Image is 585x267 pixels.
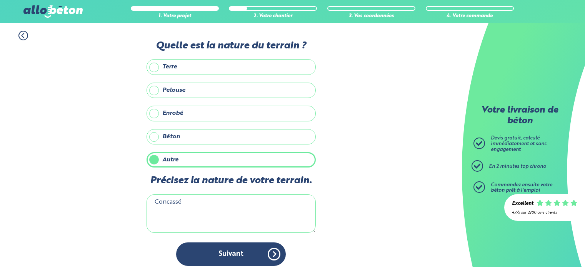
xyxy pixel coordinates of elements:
[426,13,514,19] div: 4. Votre commande
[147,40,316,51] label: Quelle est la nature du terrain ?
[23,5,83,18] img: allobéton
[147,59,316,75] label: Terre
[147,106,316,121] label: Enrobé
[131,13,219,19] div: 1. Votre projet
[147,83,316,98] label: Pelouse
[229,13,317,19] div: 2. Votre chantier
[147,152,316,167] label: Autre
[327,13,415,19] div: 3. Vos coordonnées
[147,129,316,144] label: Béton
[176,242,286,266] button: Suivant
[517,237,577,259] iframe: Help widget launcher
[147,175,316,186] label: Précisez la nature de votre terrain.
